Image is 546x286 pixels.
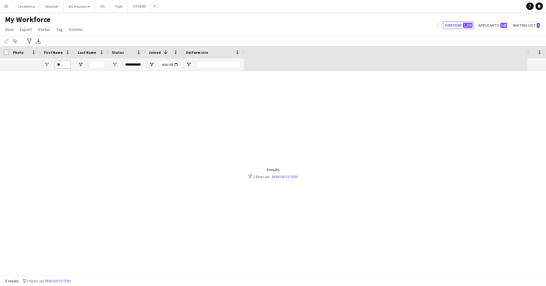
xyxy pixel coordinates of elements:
[95,0,110,12] button: VO
[272,174,298,179] a: Remove filters
[128,0,151,12] button: OTHERS
[66,25,85,33] a: Comms
[56,27,63,32] span: Tag
[5,27,14,32] span: View
[443,22,474,29] button: Everyone1,258
[149,50,161,55] span: Joined
[38,27,50,32] span: Status
[186,62,191,67] button: Open Filter Menu
[463,23,472,28] span: 1,258
[186,50,208,55] span: Uniform size
[500,23,507,28] span: 340
[17,25,34,33] a: Export
[26,279,44,283] span: 2 filters set
[248,167,298,172] div: 0 results
[110,0,128,12] button: Tipik
[35,37,42,45] app-action-btn: Export XLSX
[55,61,70,68] input: First Name Filter Input
[248,174,298,179] div: 2 filters set
[44,278,72,284] button: Remove filters
[511,22,541,29] button: Waiting list1
[20,27,32,32] span: Export
[112,62,117,67] button: Open Filter Menu
[112,50,124,55] span: Status
[54,25,65,33] a: Tag
[89,61,104,68] input: Last Name Filter Input
[40,0,64,12] button: Seauton
[13,50,23,55] span: Photo
[476,22,508,29] button: Applicants340
[13,0,40,12] button: Cecoforma
[44,50,63,55] span: First Name
[160,61,178,68] input: Joined Filter Input
[2,25,16,33] a: View
[4,49,9,55] input: Column with Header Selection
[149,62,154,67] button: Open Filter Menu
[44,62,49,67] button: Open Filter Menu
[78,62,83,67] button: Open Filter Menu
[36,25,52,33] a: Status
[69,27,83,32] span: Comms
[197,61,240,68] input: Uniform size Filter Input
[64,0,95,12] button: AG Insurance
[5,15,50,24] span: My Workforce
[537,23,540,28] span: 1
[78,50,96,55] span: Last Name
[26,37,33,45] app-action-btn: Advanced filters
